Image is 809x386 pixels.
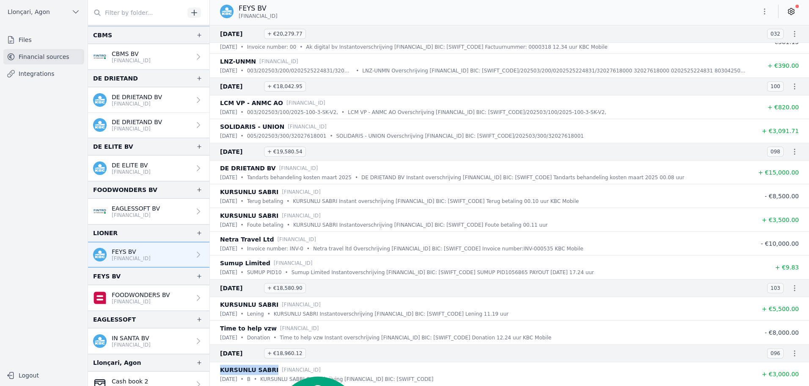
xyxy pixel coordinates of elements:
img: FINTRO_BE_BUSINESS_GEBABEBB.png [93,205,107,218]
font: Files [19,36,32,43]
a: FOODWONDERS BV [FINANCIAL_ID] [88,285,209,311]
a: FEYS BV [FINANCIAL_ID] [88,242,209,267]
font: B [247,376,250,382]
img: kbc.png [93,248,107,261]
font: [FINANCIAL_ID] [282,213,321,219]
font: SOLIDARIS - UNION [220,123,284,130]
img: kbc.png [93,161,107,175]
font: Integrations [19,70,54,77]
font: • [285,269,288,275]
font: [DATE] [220,269,237,275]
font: Ak digital bv Instantoverschrijving [FINANCIAL_ID] BIC: [SWIFT_CODE] Factuurnummer: 0000318 12.34... [306,44,608,50]
a: EAGLESSOFT BV [FINANCIAL_ID] [88,199,209,224]
font: [DATE] [220,83,242,90]
font: 100 [770,83,780,89]
font: SOLIDARIS - UNION Overschrijving [FINANCIAL_ID] BIC: [SWIFT_CODE]/202503/300/32027618001 [336,133,583,139]
font: + €18,580.90 [267,285,303,291]
font: [DATE] [220,68,237,74]
font: [DATE] [220,311,237,317]
font: LIONER [93,230,118,236]
font: Llonçari, Agon [93,359,141,366]
font: [FINANCIAL_ID] [259,58,298,64]
font: DE DRIETAND [93,75,138,82]
font: + €3,000.00 [762,371,799,378]
font: [FINANCIAL_ID] [274,260,313,266]
font: Cash book 2 [112,378,148,385]
font: • [241,68,244,74]
font: [DATE] [220,133,237,139]
font: [DATE] [220,31,242,37]
font: • [241,44,244,50]
font: Invoice number: INV-0 [247,246,303,252]
font: • [307,246,310,252]
font: 005/202503/300/32027618001 [247,133,327,139]
font: DE DRIETAND BV [220,165,276,172]
a: Integrations [3,66,84,81]
font: + €390.00 [768,62,799,69]
font: [DATE] [220,246,237,252]
font: FEYS BV [239,4,267,12]
font: + €820.00 [768,104,799,111]
font: • [355,175,358,181]
font: [FINANCIAL_ID] [112,342,151,348]
font: [DATE] [220,44,237,50]
img: FINTRO_BE_BUSINESS_GEBABEBB.png [93,50,107,64]
a: Files [3,32,84,47]
font: [FINANCIAL_ID] [288,124,327,130]
font: Time to help vzw Instant overschrijving [FINANCIAL_ID] BIC: [SWIFT_CODE] Donation 12.24 uur KBC M... [280,335,551,341]
font: [FINANCIAL_ID] [112,58,151,64]
font: 098 [770,149,780,155]
font: IN SANTA BV [112,335,149,342]
font: Time to help vzw [220,325,277,332]
font: [FINANCIAL_ID] [239,13,278,19]
font: [DATE] [220,335,237,341]
font: • [241,269,244,275]
font: [DATE] [220,148,242,155]
font: • [241,222,244,228]
font: • [241,198,244,204]
font: DE DRIETAND BV Instant overschrijving [FINANCIAL_ID] BIC: [SWIFT_CODE] Tandarts behandeling koste... [361,175,684,181]
font: DE DRIETAND BV [112,94,162,100]
button: Logout [3,369,84,382]
font: [DATE] [220,285,242,292]
font: 003/202503/100/2025-100-3-SK-V2, [247,109,338,115]
font: - €8,000.00 [765,329,799,336]
font: • [241,246,244,252]
font: Donation [247,335,270,341]
font: • [241,175,244,181]
font: LNZ-UNMN [220,58,256,65]
font: Tandarts behandeling kosten maart 2025 [247,175,352,181]
font: DE ELITE BV [112,162,148,169]
font: • [254,376,257,382]
font: SUMUP PID10 [247,269,282,275]
font: • [341,109,344,115]
a: Financial sources [3,49,84,64]
font: Sumup Limited Instantoverschrijving [FINANCIAL_ID] BIC: [SWIFT_CODE] SUMUP PID1056865 PAYOUT [DAT... [292,269,594,275]
img: kbc.png [93,93,107,107]
font: • [330,133,333,139]
font: CBMS [93,32,112,39]
font: • [267,311,270,317]
font: Invoice number: 00 [247,44,296,50]
font: KURSUNLU SABRI Overschrijving [FINANCIAL_ID] BIC: [SWIFT_CODE] [260,376,434,382]
font: • [241,133,244,139]
font: KURSUNLU SABRI [220,301,278,308]
font: + €19,580.54 [267,149,303,155]
font: Netra Travel Ltd [220,236,274,243]
font: • [241,335,244,341]
font: Terug betaling [247,198,283,204]
button: Llonçari, Agon [3,5,84,19]
font: [FINANCIAL_ID] [286,100,325,106]
font: [DATE] [220,198,237,204]
font: [FINANCIAL_ID] [279,165,318,171]
font: • [300,44,303,50]
font: CBMS BV [112,50,139,57]
a: DE DRIETAND BV [FINANCIAL_ID] [88,87,209,113]
font: LNZ-UNMN Overschrijving [FINANCIAL_ID] BIC: [SWIFT_CODE]/202503/200/0202525224831/32027618000 320... [362,68,753,74]
a: CBMS BV [FINANCIAL_ID] [88,44,209,69]
font: [FINANCIAL_ID] [112,299,151,305]
font: FEYS BV [112,248,136,255]
font: [DATE] [220,109,237,115]
font: + €20,279.77 [267,31,303,37]
font: 103 [770,285,780,291]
